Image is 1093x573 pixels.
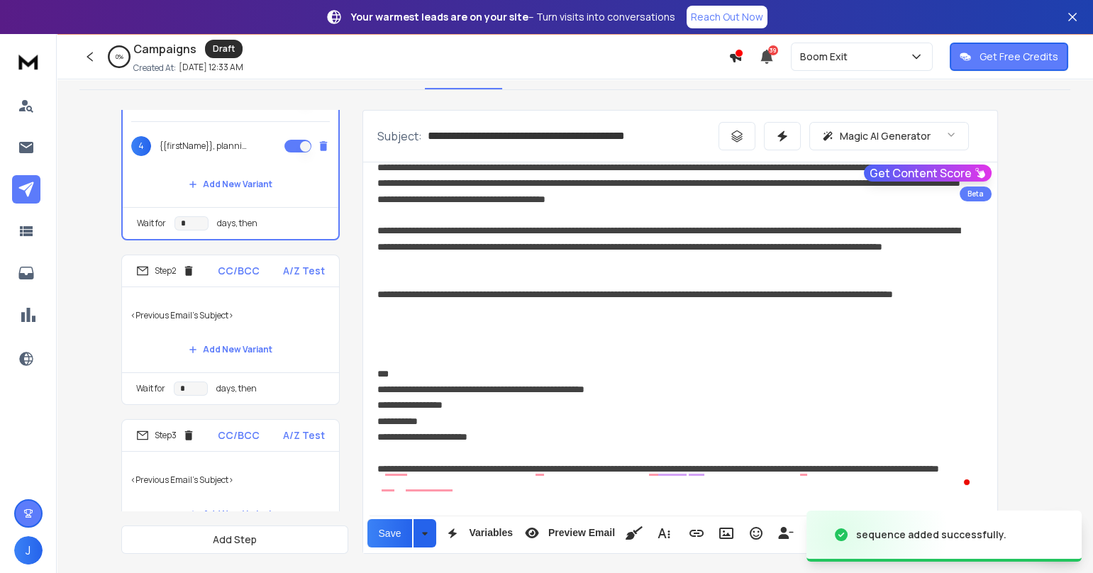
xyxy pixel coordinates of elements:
[177,335,284,364] button: Add New Variant
[621,519,648,547] button: Clean HTML
[367,519,413,547] button: Save
[136,383,165,394] p: Wait for
[14,536,43,564] button: J
[137,218,166,229] p: Wait for
[217,218,257,229] p: days, then
[121,419,340,538] li: Step3CC/BCCA/Z Test<Previous Email's Subject>Add New Variant
[131,460,331,500] p: <Previous Email's Subject>
[772,519,799,547] button: Insert Unsubscribe Link
[960,187,992,201] div: Beta
[177,500,284,528] button: Add New Variant
[768,45,778,55] span: 39
[713,519,740,547] button: Insert Image (⌘P)
[218,264,260,278] p: CC/BCC
[133,62,176,74] p: Created At:
[466,527,516,539] span: Variables
[800,50,853,64] p: Boom Exit
[283,428,325,443] p: A/Z Test
[687,6,767,28] a: Reach Out Now
[179,62,243,73] p: [DATE] 12:33 AM
[283,264,325,278] p: A/Z Test
[121,525,348,554] button: Add Step
[136,429,195,442] div: Step 3
[218,428,260,443] p: CC/BCC
[351,10,528,23] strong: Your warmest leads are on your site
[160,140,250,152] p: {{firstName}}, planning for a successful exit?
[131,136,151,156] span: 4
[856,528,1006,542] div: sequence added successfully.
[351,10,675,24] p: – Turn visits into conversations
[950,43,1068,71] button: Get Free Credits
[133,40,196,57] h1: Campaigns
[14,48,43,74] img: logo
[683,519,710,547] button: Insert Link (⌘K)
[840,129,931,143] p: Magic AI Generator
[980,50,1058,64] p: Get Free Credits
[121,255,340,405] li: Step2CC/BCCA/Z Test<Previous Email's Subject>Add New VariantWait fordays, then
[864,165,992,182] button: Get Content Score
[743,519,770,547] button: Emoticons
[205,40,243,58] div: Draft
[177,170,284,199] button: Add New Variant
[518,519,618,547] button: Preview Email
[131,296,331,335] p: <Previous Email's Subject>
[691,10,763,24] p: Reach Out Now
[650,519,677,547] button: More Text
[136,265,195,277] div: Step 2
[363,162,997,506] div: To enrich screen reader interactions, please activate Accessibility in Grammarly extension settings
[377,128,422,145] p: Subject:
[116,52,123,61] p: 0 %
[809,122,969,150] button: Magic AI Generator
[439,519,516,547] button: Variables
[545,527,618,539] span: Preview Email
[216,383,257,394] p: days, then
